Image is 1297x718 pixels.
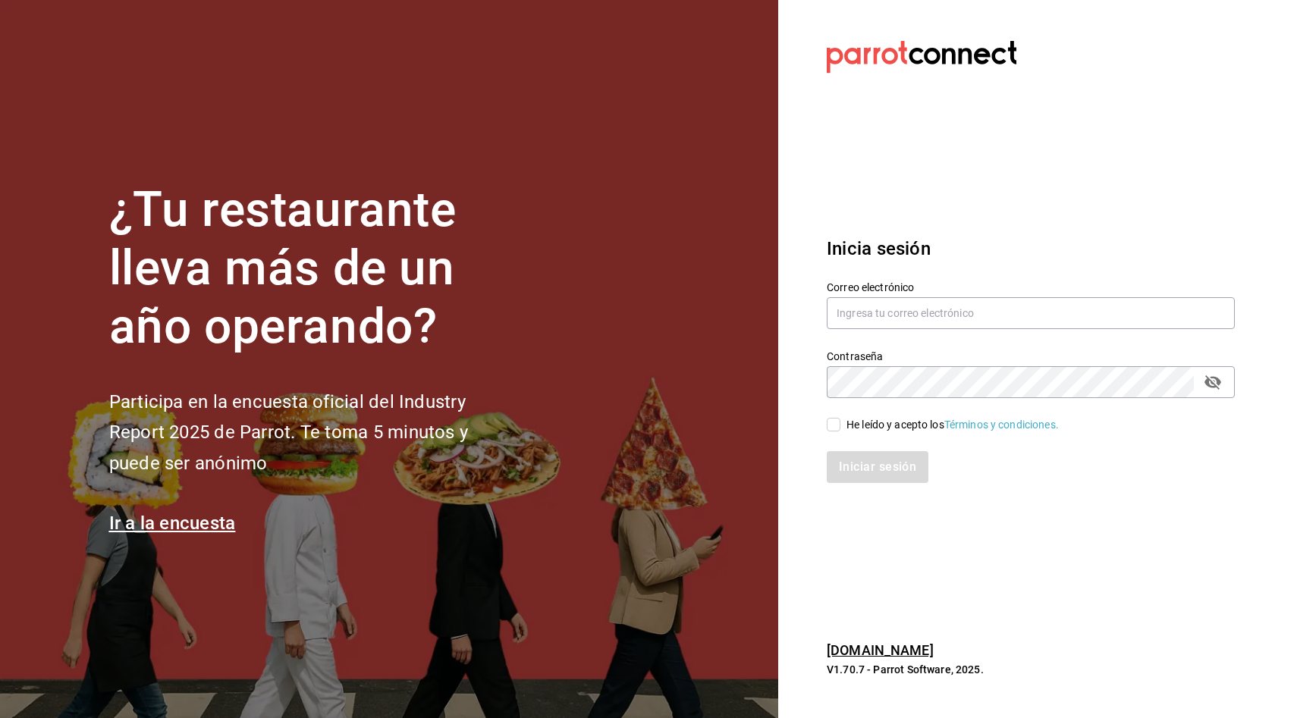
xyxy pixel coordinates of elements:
input: Ingresa tu correo electrónico [827,297,1235,329]
h3: Inicia sesión [827,235,1235,262]
a: [DOMAIN_NAME] [827,642,934,658]
a: Ir a la encuesta [109,513,236,534]
p: V1.70.7 - Parrot Software, 2025. [827,662,1235,677]
div: He leído y acepto los [846,417,1059,433]
h2: Participa en la encuesta oficial del Industry Report 2025 de Parrot. Te toma 5 minutos y puede se... [109,387,519,479]
label: Contraseña [827,351,1235,362]
h1: ¿Tu restaurante lleva más de un año operando? [109,181,519,356]
a: Términos y condiciones. [944,419,1059,431]
button: passwordField [1200,369,1226,395]
label: Correo electrónico [827,282,1235,293]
